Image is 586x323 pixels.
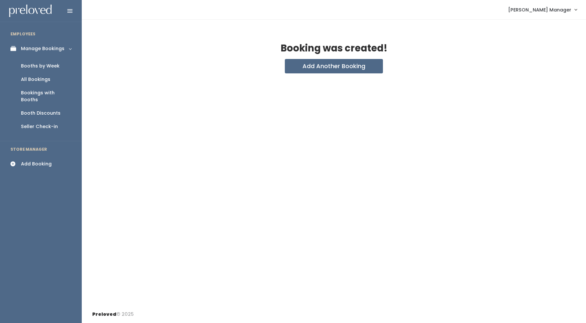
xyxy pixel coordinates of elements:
[21,110,60,117] div: Booth Discounts
[21,45,64,52] div: Manage Bookings
[285,59,383,73] button: Add Another Booking
[21,76,50,83] div: All Bookings
[508,6,571,13] span: [PERSON_NAME] Manager
[281,43,388,54] h2: Booking was created!
[9,5,52,17] img: preloved logo
[21,63,60,69] div: Booths by Week
[21,89,71,103] div: Bookings with Booths
[92,311,116,317] span: Preloved
[21,123,58,130] div: Seller Check-in
[92,306,134,318] div: © 2025
[502,3,583,17] a: [PERSON_NAME] Manager
[21,161,52,167] div: Add Booking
